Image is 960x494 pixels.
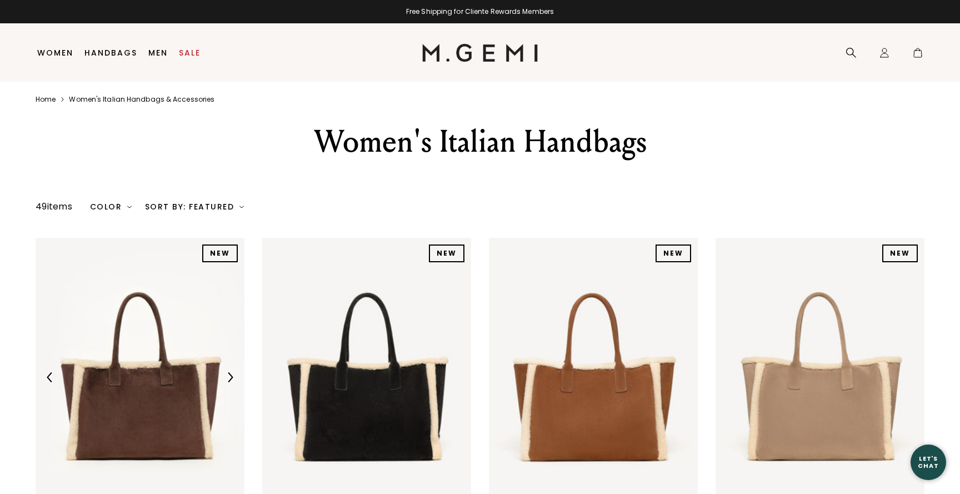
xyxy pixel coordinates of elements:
div: Color [90,202,132,211]
a: Women [37,48,73,57]
img: Next Arrow [225,372,235,382]
a: Handbags [84,48,137,57]
a: Women's italian handbags & accessories [69,95,214,104]
div: Women's Italian Handbags [287,122,673,162]
a: Men [148,48,168,57]
img: chevron-down.svg [127,204,132,209]
img: chevron-down.svg [239,204,244,209]
div: NEW [656,244,691,262]
img: M.Gemi [422,44,538,62]
div: NEW [202,244,238,262]
div: NEW [429,244,464,262]
img: Previous Arrow [45,372,55,382]
div: NEW [882,244,918,262]
a: Sale [179,48,201,57]
div: Let's Chat [911,455,946,469]
div: Sort By: Featured [145,202,244,211]
div: 49 items [36,200,72,213]
a: Home [36,95,56,104]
